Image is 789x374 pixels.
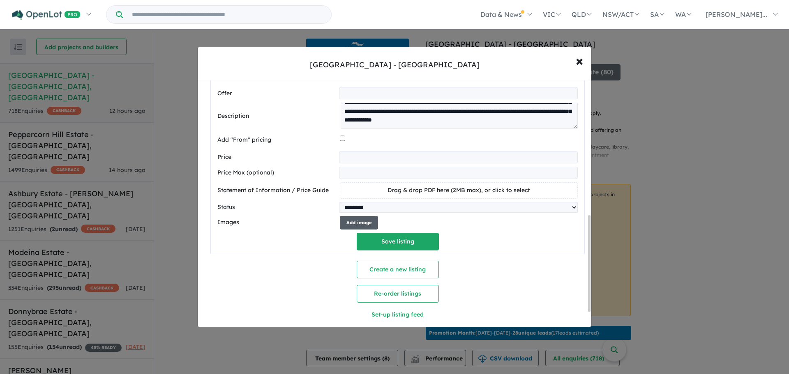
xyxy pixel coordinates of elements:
div: [GEOGRAPHIC_DATA] - [GEOGRAPHIC_DATA] [310,60,480,70]
label: Images [217,218,337,227]
label: Price Max (optional) [217,168,336,178]
label: Add "From" pricing [217,135,337,145]
label: Offer [217,89,336,99]
button: Save listing [357,233,439,250]
label: Price [217,152,336,162]
button: Set-up listing feed [304,306,491,324]
button: Link listings [304,324,491,341]
input: Try estate name, suburb, builder or developer [125,6,330,23]
label: Description [217,111,337,121]
img: Openlot PRO Logo White [12,10,81,20]
span: × [576,52,583,69]
button: Re-order listings [357,285,439,303]
button: Create a new listing [357,261,439,278]
button: Add image [340,216,378,229]
label: Statement of Information / Price Guide [217,186,337,195]
span: Drag & drop PDF here (2MB max), or click to select [388,186,530,194]
span: [PERSON_NAME]... [706,10,767,18]
label: Status [217,202,336,212]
